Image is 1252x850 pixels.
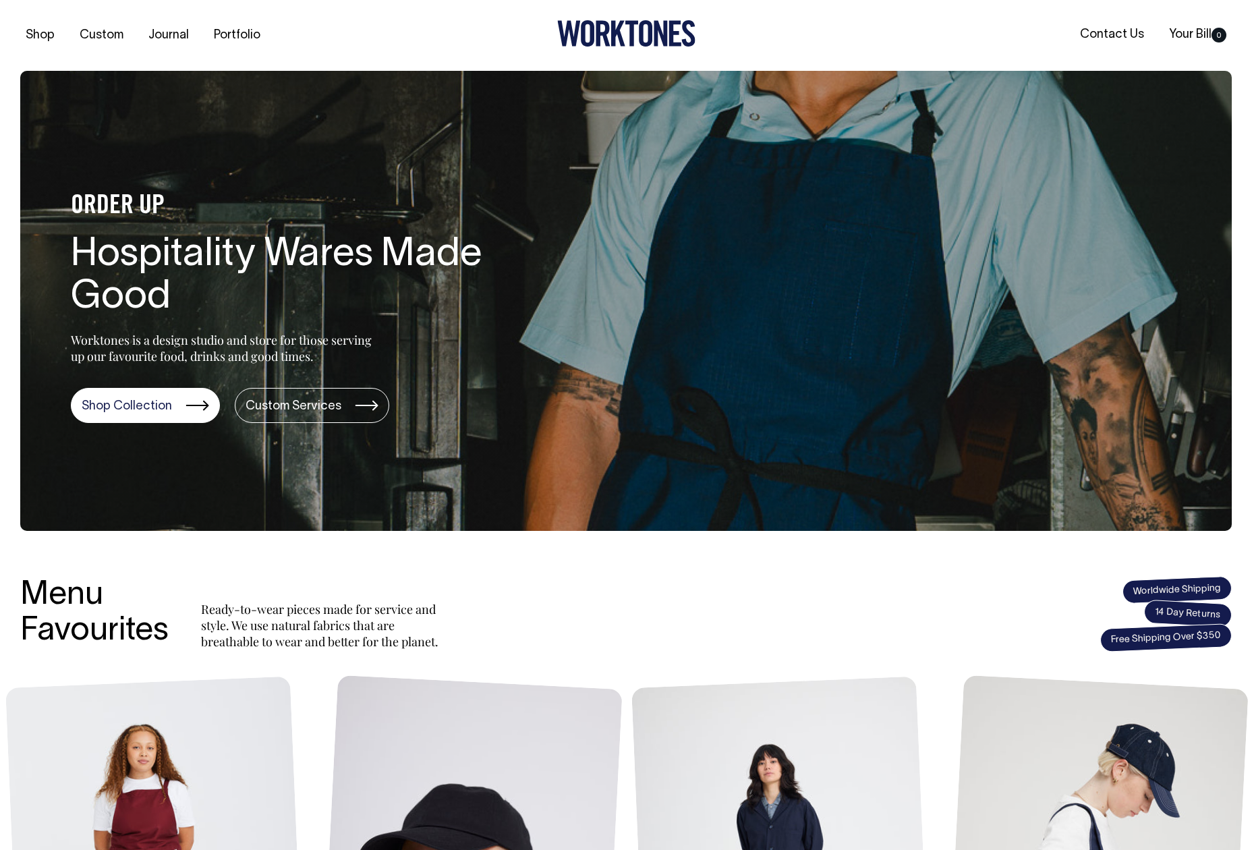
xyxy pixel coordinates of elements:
p: Ready-to-wear pieces made for service and style. We use natural fabrics that are breathable to we... [201,601,444,650]
span: Free Shipping Over $350 [1100,623,1232,652]
a: Journal [143,24,194,47]
a: Contact Us [1075,24,1149,46]
h4: ORDER UP [71,192,503,221]
a: Portfolio [208,24,266,47]
a: Custom Services [235,388,389,423]
h1: Hospitality Wares Made Good [71,234,503,320]
span: Worldwide Shipping [1122,575,1232,604]
h3: Menu Favourites [20,578,169,650]
span: 14 Day Returns [1143,600,1232,628]
a: Custom [74,24,129,47]
a: Your Bill0 [1164,24,1232,46]
span: 0 [1212,28,1226,42]
a: Shop Collection [71,388,220,423]
p: Worktones is a design studio and store for those serving up our favourite food, drinks and good t... [71,332,378,364]
a: Shop [20,24,60,47]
